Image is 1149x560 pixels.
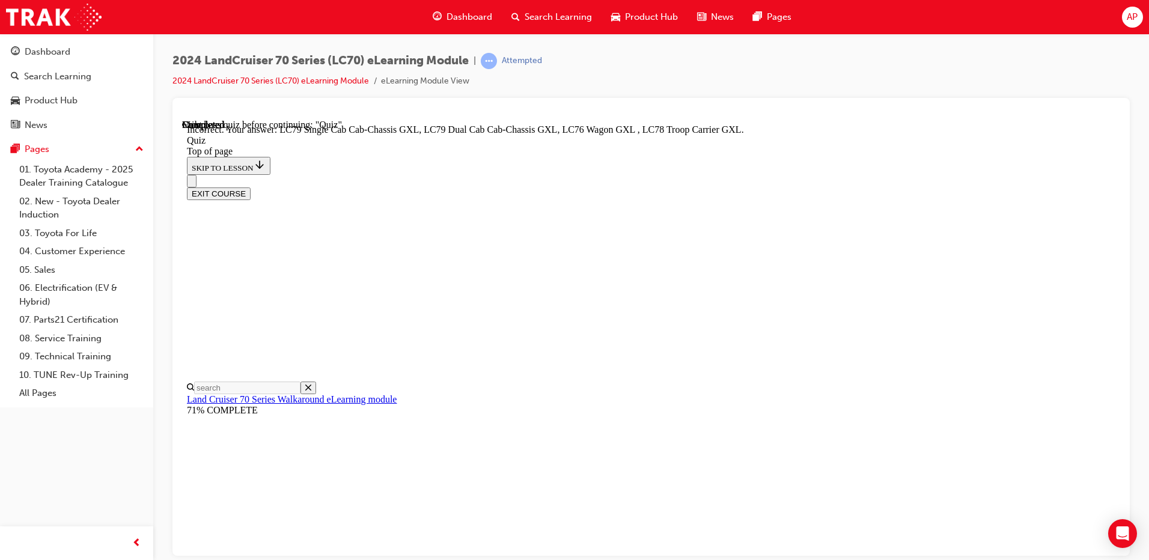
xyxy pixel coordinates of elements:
[5,275,215,285] a: Land Cruiser 70 Series Walkaround eLearning module
[132,536,141,551] span: prev-icon
[14,192,148,224] a: 02. New - Toyota Dealer Induction
[14,347,148,366] a: 09. Technical Training
[25,142,49,156] div: Pages
[1122,7,1143,28] button: AP
[5,114,148,136] a: News
[172,76,369,86] a: 2024 LandCruiser 70 Series (LC70) eLearning Module
[525,10,592,24] span: Search Learning
[602,5,687,29] a: car-iconProduct Hub
[118,262,134,275] button: Close search menu
[14,311,148,329] a: 07. Parts21 Certification
[753,10,762,25] span: pages-icon
[5,65,148,88] a: Search Learning
[25,94,78,108] div: Product Hub
[502,55,542,67] div: Attempted
[14,242,148,261] a: 04. Customer Experience
[12,262,118,275] input: Search
[135,142,144,157] span: up-icon
[5,38,148,138] button: DashboardSearch LearningProduct HubNews
[1108,519,1137,548] div: Open Intercom Messenger
[446,10,492,24] span: Dashboard
[14,224,148,243] a: 03. Toyota For Life
[5,26,933,37] div: Top of page
[11,72,19,82] span: search-icon
[10,44,84,53] span: SKIP TO LESSON
[743,5,801,29] a: pages-iconPages
[697,10,706,25] span: news-icon
[481,53,497,69] span: learningRecordVerb_ATTEMPT-icon
[5,41,148,63] a: Dashboard
[6,4,102,31] img: Trak
[5,37,88,55] button: SKIP TO LESSON
[5,5,933,16] div: Incorrect. Your answer: LC79 Single Cab Cab-Chassis GXL, LC79 Dual Cab Cab-Chassis GXL, LC76 Wago...
[14,160,148,192] a: 01. Toyota Academy - 2025 Dealer Training Catalogue
[25,45,70,59] div: Dashboard
[11,144,20,155] span: pages-icon
[25,118,47,132] div: News
[625,10,678,24] span: Product Hub
[14,384,148,403] a: All Pages
[687,5,743,29] a: news-iconNews
[767,10,791,24] span: Pages
[511,10,520,25] span: search-icon
[711,10,734,24] span: News
[172,54,469,68] span: 2024 LandCruiser 70 Series (LC70) eLearning Module
[24,70,91,84] div: Search Learning
[11,47,20,58] span: guage-icon
[5,285,933,296] div: 71% COMPLETE
[11,96,20,106] span: car-icon
[611,10,620,25] span: car-icon
[502,5,602,29] a: search-iconSearch Learning
[433,10,442,25] span: guage-icon
[1127,10,1138,24] span: AP
[5,55,14,68] button: Close navigation menu
[5,16,933,26] div: Quiz
[5,90,148,112] a: Product Hub
[423,5,502,29] a: guage-iconDashboard
[474,54,476,68] span: |
[14,261,148,279] a: 05. Sales
[11,120,20,131] span: news-icon
[14,329,148,348] a: 08. Service Training
[5,138,148,160] button: Pages
[14,366,148,385] a: 10. TUNE Rev-Up Training
[14,279,148,311] a: 06. Electrification (EV & Hybrid)
[381,75,469,88] li: eLearning Module View
[5,68,69,81] button: EXIT COURSE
